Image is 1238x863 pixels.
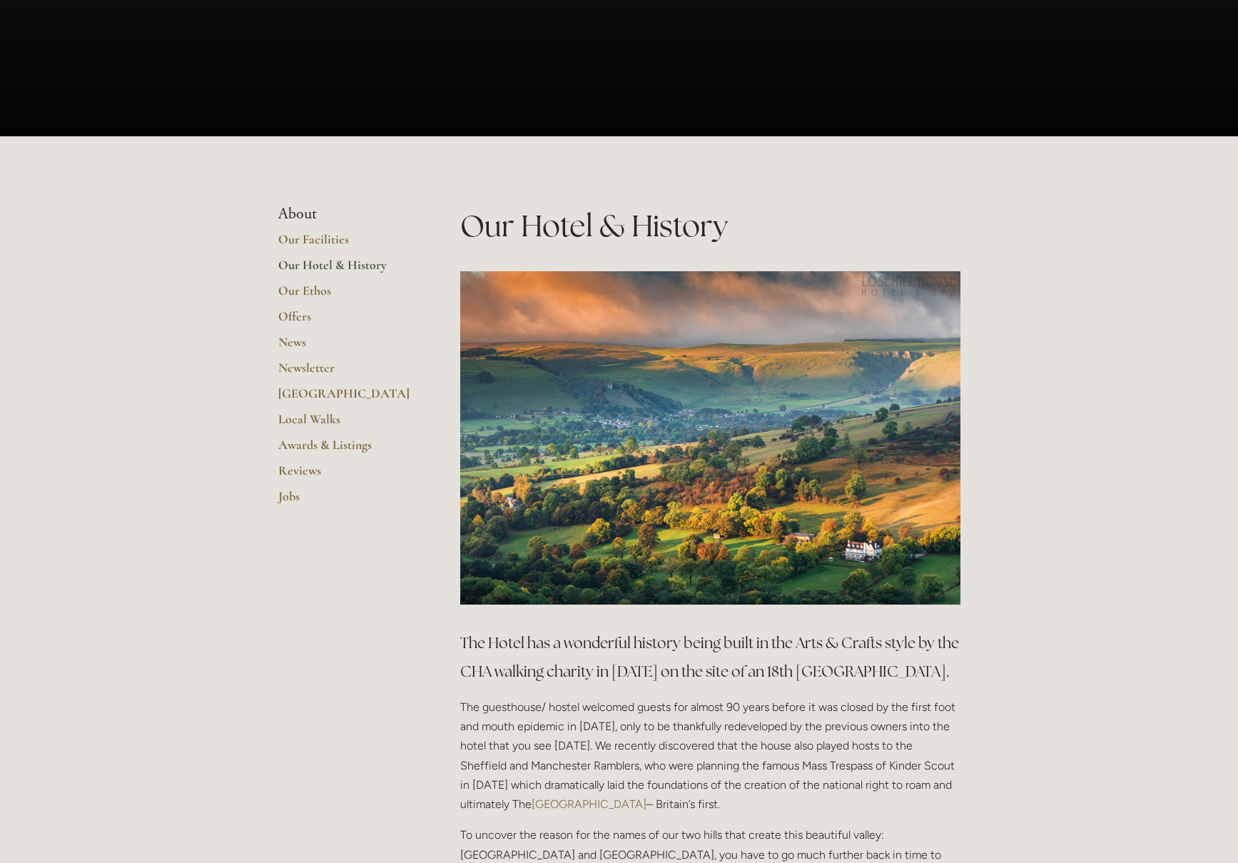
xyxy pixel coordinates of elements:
[460,697,960,814] p: The guesthouse/ hostel welcomed guests for almost 90 years before it was closed by the first foot...
[278,488,415,514] a: Jobs
[278,334,415,360] a: News
[532,797,646,811] a: [GEOGRAPHIC_DATA]
[278,205,415,223] li: About
[278,360,415,385] a: Newsletter
[278,437,415,463] a: Awards & Listings
[278,411,415,437] a: Local Walks
[278,308,415,334] a: Offers
[278,463,415,488] a: Reviews
[460,629,960,686] h3: The Hotel has a wonderful history being built in the Arts & Crafts style by the CHA walking chari...
[278,257,415,283] a: Our Hotel & History
[278,385,415,411] a: [GEOGRAPHIC_DATA]
[278,231,415,257] a: Our Facilities
[278,283,415,308] a: Our Ethos
[460,205,960,247] h1: Our Hotel & History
